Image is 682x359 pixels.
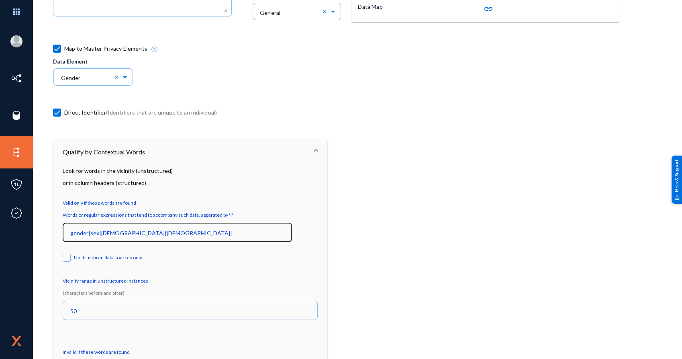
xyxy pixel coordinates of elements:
input: phone|area\w+code|.... [70,230,288,237]
img: icon-sources.svg [10,109,22,121]
img: icon-policies.svg [10,178,22,191]
img: icon-compliance.svg [10,207,22,219]
img: icon-elements.svg [10,146,22,158]
span: (Identifiers that are unique to an individual) [106,109,217,116]
mat-label: Words or regular expressions that tend to accompany such data, separated by '|' [63,212,233,218]
span: Clear all [323,8,329,15]
span: Clear all [114,73,121,80]
mat-expansion-panel-header: Qualify by Contextual Words [53,139,327,165]
p: Data Map [358,2,382,11]
img: blank-profile-picture.png [10,35,22,47]
img: icon-inventory.svg [10,72,22,84]
img: help_support.svg [674,195,680,200]
span: Direct Identifier [64,107,217,119]
mat-icon: link [484,4,493,14]
span: Data Element [53,58,88,65]
mat-label: Vicinity range in unstructured instances [63,275,318,287]
span: Map to Master Privacy Elements [64,43,147,55]
img: app launcher [4,3,29,21]
mat-label: Invalid if these words are found [63,346,318,358]
span: or in column headers (structured) [63,177,318,189]
mat-label: (characters before and after) [63,287,318,299]
span: Look for words in the vicinity (unstructured) [63,165,318,177]
div: Help & Support [672,155,682,203]
mat-panel-title: Qualify by Contextual Words [63,147,308,157]
mat-label: Valid only if these words are found [63,197,318,209]
span: Unstructured data sources only [74,252,142,264]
